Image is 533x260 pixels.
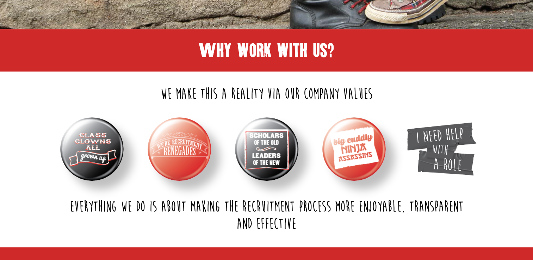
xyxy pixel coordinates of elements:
[322,117,386,181] img: Cuddly-Ninja-badge.png
[48,40,485,61] h1: Why work with us?
[50,86,483,103] h2: We make this a reality via our company values
[235,117,298,181] img: Scholars-of-the-old-badge.png
[60,117,124,181] img: Class-Clowns-badge.png
[407,122,476,176] img: I Need Help with a role
[50,198,483,233] h2: Everything we do is about making the recruitment process more enjoyable, transparent and effective
[148,117,211,181] img: Recruitment-Renegades-badge.png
